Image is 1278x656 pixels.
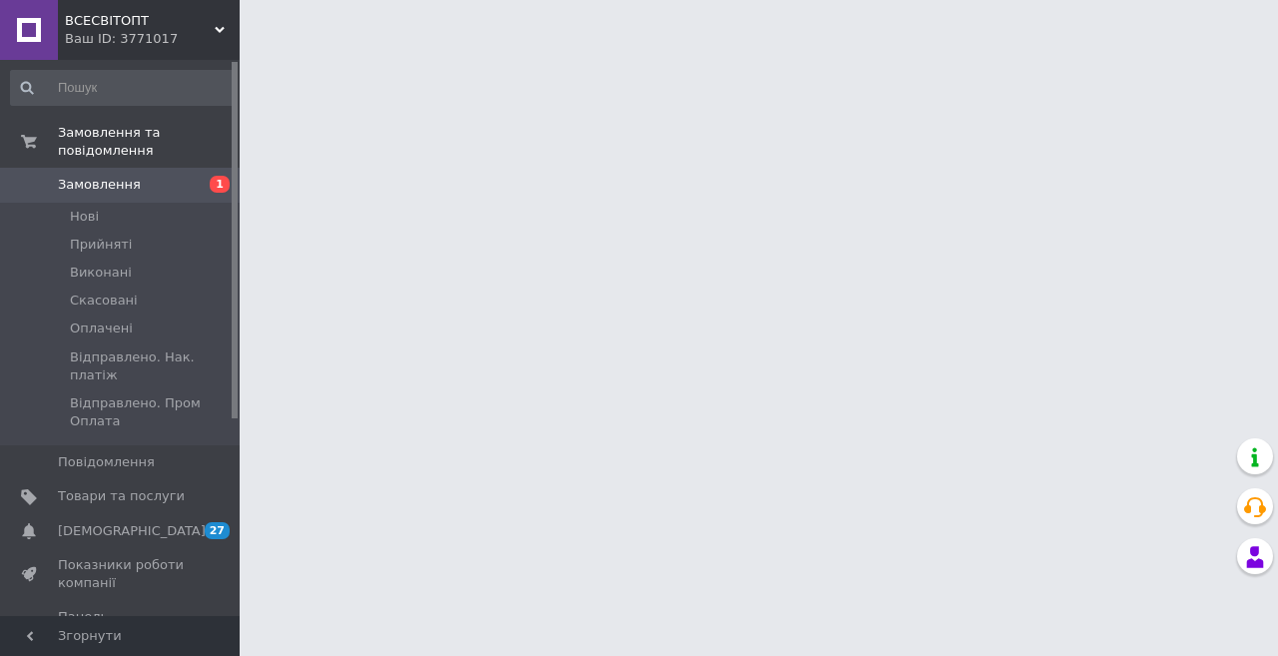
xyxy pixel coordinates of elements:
[58,487,185,505] span: Товари та послуги
[58,124,240,160] span: Замовлення та повідомлення
[58,453,155,471] span: Повідомлення
[10,70,236,106] input: Пошук
[70,208,99,226] span: Нові
[70,320,133,337] span: Оплачені
[205,522,230,539] span: 27
[70,292,138,310] span: Скасовані
[58,556,185,592] span: Показники роботи компанії
[65,30,240,48] div: Ваш ID: 3771017
[70,264,132,282] span: Виконані
[70,348,234,384] span: Відправлено. Нак. платіж
[70,236,132,254] span: Прийняті
[210,176,230,193] span: 1
[70,394,234,430] span: Відправлено. Пром Оплата
[58,522,206,540] span: [DEMOGRAPHIC_DATA]
[65,12,215,30] span: ВСЕСВІТОПТ
[58,176,141,194] span: Замовлення
[58,608,185,644] span: Панель управління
